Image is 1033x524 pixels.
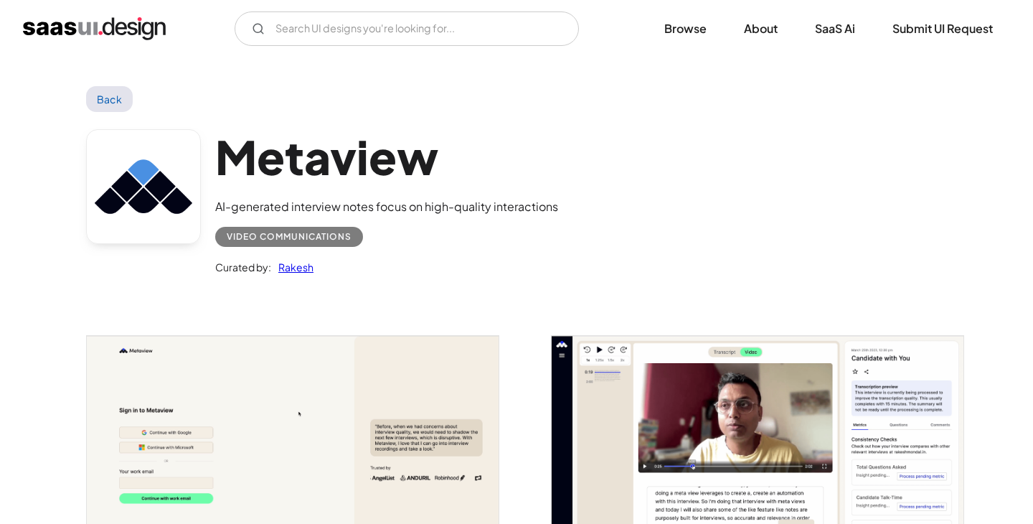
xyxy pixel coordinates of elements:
[235,11,579,46] input: Search UI designs you're looking for...
[215,198,558,215] div: AI-generated interview notes focus on high-quality interactions
[86,86,133,112] a: Back
[798,13,872,45] a: SaaS Ai
[227,228,352,245] div: Video Communications
[727,13,795,45] a: About
[271,258,313,276] a: Rakesh
[647,13,724,45] a: Browse
[875,13,1010,45] a: Submit UI Request
[215,129,558,184] h1: Metaview
[23,17,166,40] a: home
[235,11,579,46] form: Email Form
[215,258,271,276] div: Curated by:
